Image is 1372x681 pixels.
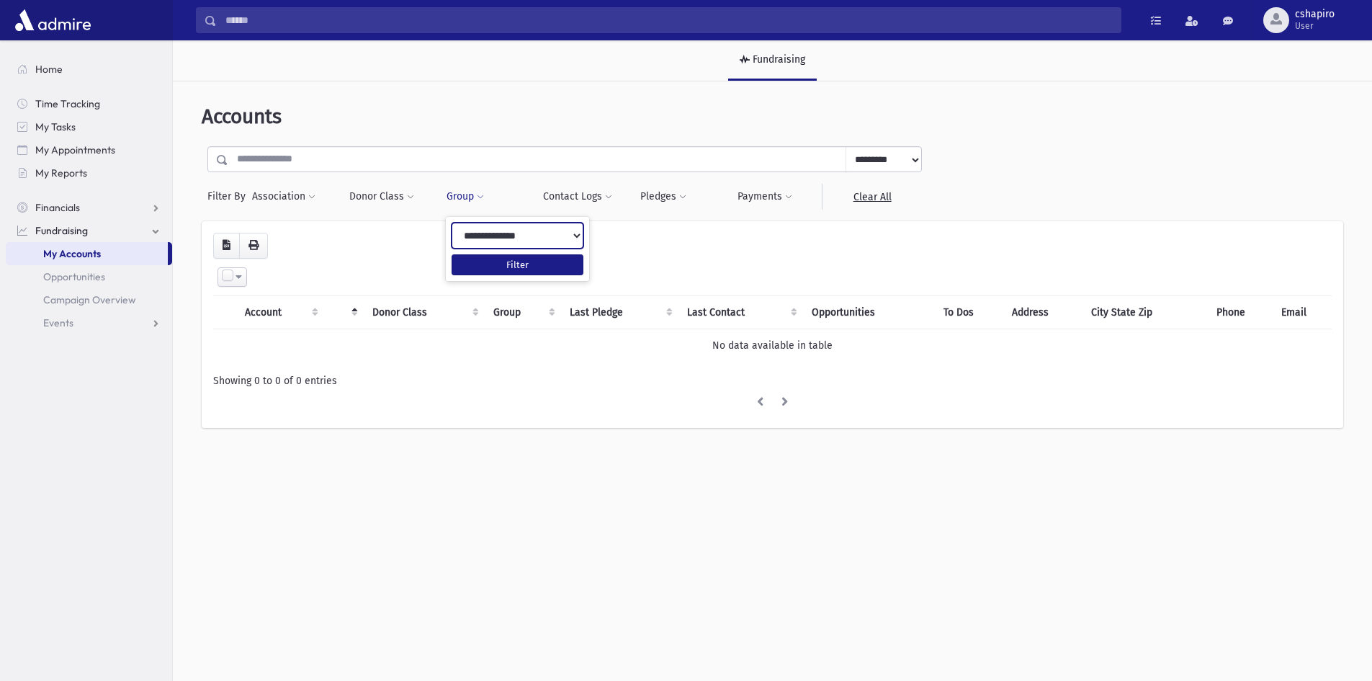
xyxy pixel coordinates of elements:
button: Print [239,233,268,259]
span: Time Tracking [35,97,100,110]
button: Payments [737,184,793,210]
th: Phone [1208,295,1273,329]
a: Financials [6,196,172,219]
span: cshapiro [1295,9,1335,20]
th: Address [1003,295,1082,329]
a: My Appointments [6,138,172,161]
a: Fundraising [728,40,817,81]
div: Fundraising [750,53,805,66]
span: Fundraising [35,224,88,237]
th: Account: activate to sort column ascending [236,295,324,329]
button: Donor Class [349,184,415,210]
a: Events [6,311,172,334]
span: My Accounts [43,247,101,260]
img: AdmirePro [12,6,94,35]
th: Last Pledge : activate to sort column ascending [561,295,678,329]
th: Opportunities [803,295,935,329]
div: Showing 0 to 0 of 0 entries [213,373,1332,388]
a: Fundraising [6,219,172,242]
a: Home [6,58,172,81]
th: City State Zip [1082,295,1208,329]
span: Home [35,63,63,76]
button: Association [251,184,316,210]
a: My Reports [6,161,172,184]
span: My Appointments [35,143,115,156]
span: Events [43,316,73,329]
a: Campaign Overview [6,288,172,311]
span: Accounts [202,104,282,128]
a: Time Tracking [6,92,172,115]
span: My Reports [35,166,87,179]
span: Filter By [207,189,251,204]
button: CSV [213,233,240,259]
input: Search [217,7,1121,33]
span: Campaign Overview [43,293,136,306]
a: My Accounts [6,242,168,265]
a: Opportunities [6,265,172,288]
span: User [1295,20,1335,32]
th: Donor Class : activate to sort column ascending [364,295,485,329]
th: Group : activate to sort column ascending [485,295,560,329]
a: Clear All [822,184,922,210]
span: My Tasks [35,120,76,133]
th: Email [1273,295,1332,329]
span: Financials [35,201,80,214]
button: Group [446,184,485,210]
span: Opportunities [43,270,105,283]
th: To Dos [935,295,1003,329]
td: No data available in table [213,329,1332,362]
a: My Tasks [6,115,172,138]
th: Last Contact : activate to sort column ascending [678,295,804,329]
button: Contact Logs [542,184,613,210]
button: Pledges [640,184,687,210]
button: Filter [452,254,583,275]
